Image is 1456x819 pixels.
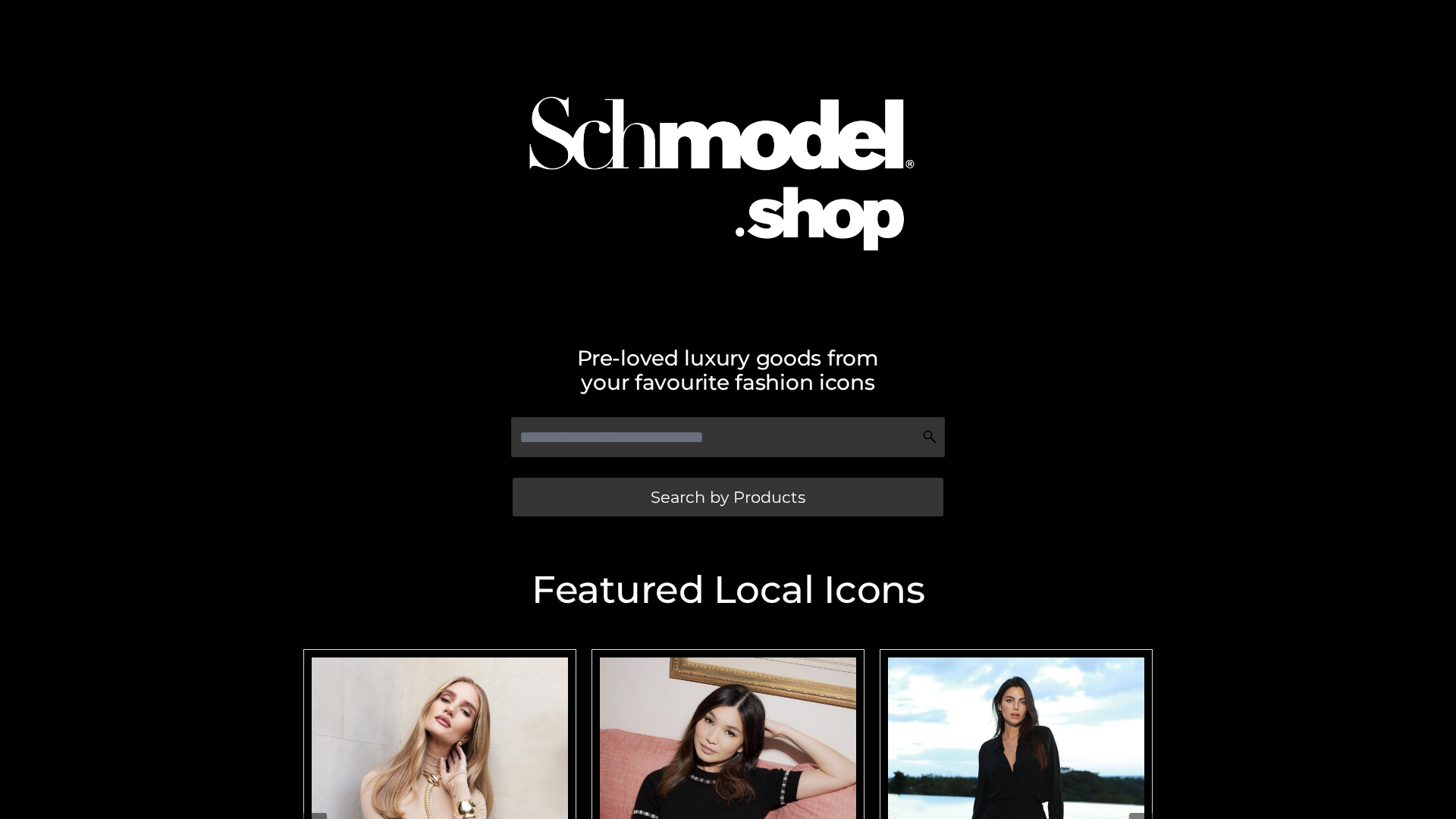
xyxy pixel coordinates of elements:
a: Search by Products [513,478,943,516]
h2: Featured Local Icons​ [296,571,1160,609]
span: Search by Products [651,489,805,505]
img: Search Icon [922,429,937,444]
h2: Pre-loved luxury goods from your favourite fashion icons [296,346,1160,394]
